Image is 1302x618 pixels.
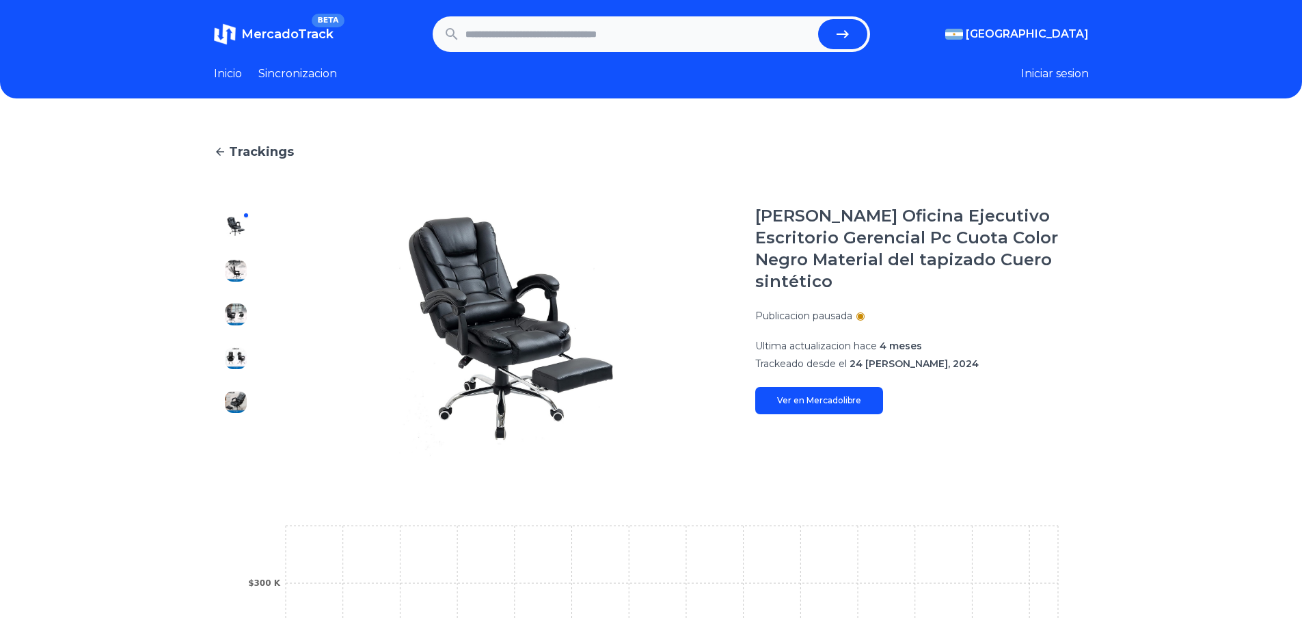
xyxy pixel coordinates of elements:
[755,205,1089,293] h1: [PERSON_NAME] Oficina Ejecutivo Escritorio Gerencial Pc Cuota Color Negro Material del tapizado C...
[225,435,247,457] img: Silla Sillon Oficina Ejecutivo Escritorio Gerencial Pc Cuota Color Negro Material del tapizado Cu...
[945,29,963,40] img: Argentina
[312,14,344,27] span: BETA
[214,66,242,82] a: Inicio
[258,66,337,82] a: Sincronizacion
[285,205,728,468] img: Silla Sillon Oficina Ejecutivo Escritorio Gerencial Pc Cuota Color Negro Material del tapizado Cu...
[241,27,334,42] span: MercadoTrack
[945,26,1089,42] button: [GEOGRAPHIC_DATA]
[225,260,247,282] img: Silla Sillon Oficina Ejecutivo Escritorio Gerencial Pc Cuota Color Negro Material del tapizado Cu...
[225,391,247,413] img: Silla Sillon Oficina Ejecutivo Escritorio Gerencial Pc Cuota Color Negro Material del tapizado Cu...
[214,142,1089,161] a: Trackings
[1021,66,1089,82] button: Iniciar sesion
[248,578,281,588] tspan: $300 K
[755,358,847,370] span: Trackeado desde el
[755,340,877,352] span: Ultima actualizacion hace
[850,358,979,370] span: 24 [PERSON_NAME], 2024
[214,23,236,45] img: MercadoTrack
[880,340,922,352] span: 4 meses
[225,347,247,369] img: Silla Sillon Oficina Ejecutivo Escritorio Gerencial Pc Cuota Color Negro Material del tapizado Cu...
[214,23,334,45] a: MercadoTrackBETA
[755,387,883,414] a: Ver en Mercadolibre
[225,304,247,325] img: Silla Sillon Oficina Ejecutivo Escritorio Gerencial Pc Cuota Color Negro Material del tapizado Cu...
[225,216,247,238] img: Silla Sillon Oficina Ejecutivo Escritorio Gerencial Pc Cuota Color Negro Material del tapizado Cu...
[966,26,1089,42] span: [GEOGRAPHIC_DATA]
[755,309,852,323] p: Publicacion pausada
[229,142,294,161] span: Trackings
